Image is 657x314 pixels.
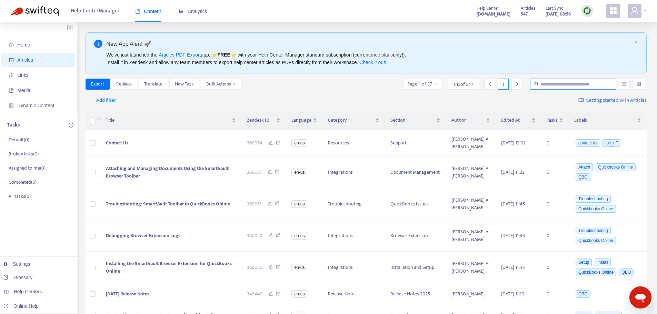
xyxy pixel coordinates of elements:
span: Title [106,117,230,124]
span: Tasks [547,117,558,124]
span: Category [328,117,374,124]
span: Content [135,9,161,14]
span: Edited At [501,117,530,124]
span: down [97,118,101,122]
span: book [135,9,140,14]
span: search [534,82,539,87]
span: Zendesk ID [247,117,275,124]
th: Author [446,111,496,130]
span: Analytics [179,9,207,14]
th: Labels [569,111,647,130]
span: Labels [574,117,636,124]
img: Swifteq [10,6,59,16]
th: Language [286,111,322,130]
th: Category [322,111,385,130]
th: Edited At [496,111,541,130]
th: Title [100,111,241,130]
span: Section [390,117,435,124]
span: Articles [521,4,535,12]
img: sync.dc5367851b00ba804db3.png [583,7,591,15]
span: Author [451,117,485,124]
strong: 547 [521,10,528,18]
span: Help Center [477,4,499,12]
th: Zendesk ID [241,111,286,130]
span: appstore [609,7,617,15]
span: Language [291,117,311,124]
th: Section [385,111,446,130]
span: Last Sync [546,4,563,12]
iframe: Button to launch messaging window [629,286,651,308]
span: user [630,7,639,15]
strong: [DATE] 08:56 [546,10,571,18]
th: Tasks [541,111,569,130]
span: Help Center Manager [71,4,120,18]
span: area-chart [179,9,184,14]
a: [DOMAIN_NAME] [477,10,510,18]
